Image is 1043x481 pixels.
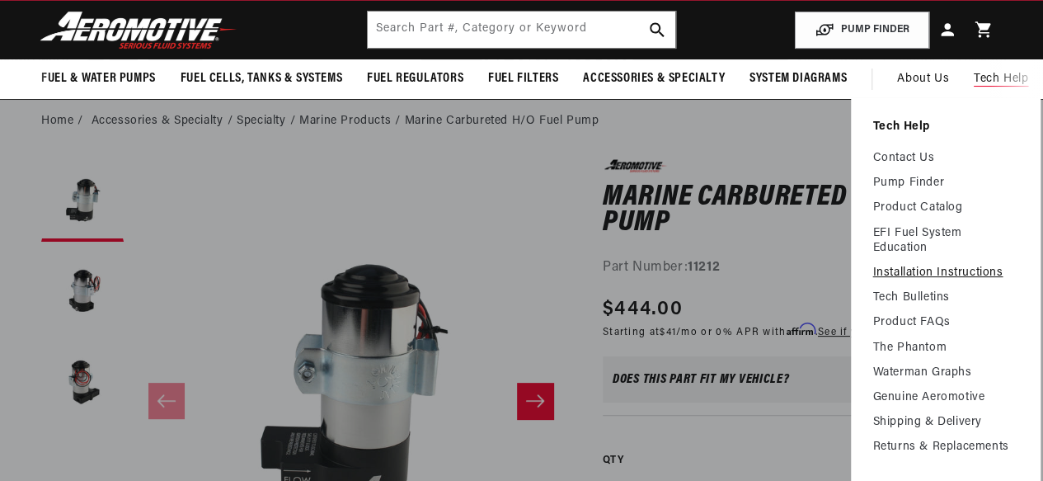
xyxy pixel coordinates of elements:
div: Does This part fit My vehicle? [613,373,790,386]
span: System Diagrams [749,70,847,87]
h1: Marine Carbureted H/O Fuel Pump [603,185,1002,237]
li: Marine Products [299,112,405,130]
nav: breadcrumbs [41,112,1002,130]
p: Starting at /mo or 0% APR with . [603,324,911,340]
a: Genuine Aeromotive [872,390,1019,405]
a: Shipping & Delivery [872,415,1019,430]
button: Load image 3 in gallery view [41,341,124,423]
a: Pump Finder [872,176,1019,191]
a: Tech Bulletins [872,290,1019,305]
summary: Fuel & Water Pumps [29,59,168,98]
a: Product Catalog [872,200,1019,215]
span: About Us [897,73,949,85]
label: QTY [603,454,623,468]
span: Accessories & Specialty [583,70,725,87]
a: Installation Instructions [872,266,1019,281]
span: Fuel Regulators [367,70,463,87]
summary: Fuel Regulators [355,59,476,98]
span: Fuel Filters [488,70,558,87]
button: search button [639,12,675,48]
strong: 11212 [688,261,720,274]
a: Returns & Replacements [872,440,1019,455]
summary: Accessories & Specialty [571,59,737,98]
a: EFI Fuel System Education [872,226,1019,256]
li: Specialty [237,112,299,130]
summary: Fuel Filters [476,59,571,98]
summary: Tech Help [961,59,1041,99]
li: Accessories & Specialty [92,112,237,130]
a: The Phantom [872,341,1019,356]
input: Search by Part Number, Category or Keyword [368,12,675,48]
img: Aeromotive [35,11,242,50]
span: Tech Help [974,70,1028,88]
span: Fuel Cells, Tanks & Systems [181,70,342,87]
span: $444.00 [603,295,683,324]
a: Product FAQs [872,315,1019,330]
li: Marine Carbureted H/O Fuel Pump [405,112,599,130]
div: Part Number: [603,257,1002,279]
summary: Fuel Cells, Tanks & Systems [168,59,355,98]
span: Affirm [786,323,815,336]
button: Slide right [517,383,553,419]
a: Contact Us [872,151,1019,166]
a: Home [41,112,73,130]
button: PUMP FINDER [795,12,929,49]
span: Fuel & Water Pumps [41,70,156,87]
a: Tech Help [872,120,1019,134]
a: Waterman Graphs [872,365,1019,380]
span: $41 [660,328,676,337]
a: See if you qualify - Learn more about Affirm Financing (opens in modal) [818,328,911,337]
a: About Us [885,59,961,99]
button: Load image 2 in gallery view [41,250,124,332]
button: Slide left [148,383,185,419]
button: Load image 1 in gallery view [41,159,124,242]
summary: System Diagrams [737,59,859,98]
